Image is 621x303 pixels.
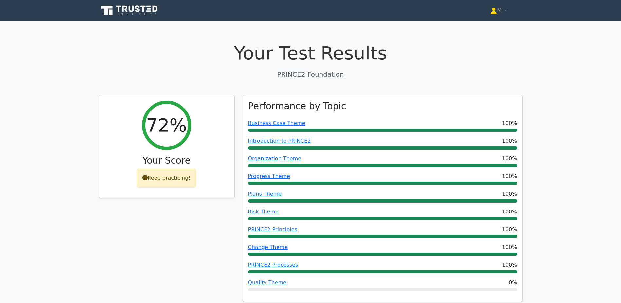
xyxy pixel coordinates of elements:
[248,244,288,250] a: Change Theme
[509,279,517,287] span: 0%
[99,42,523,64] h1: Your Test Results
[502,155,517,163] span: 100%
[248,155,301,162] a: Organization Theme
[248,209,279,215] a: Risk Theme
[248,101,346,112] h3: Performance by Topic
[137,169,196,188] div: Keep practicing!
[248,191,282,197] a: Plans Theme
[502,119,517,127] span: 100%
[502,226,517,233] span: 100%
[248,279,286,286] a: Quality Theme
[248,120,305,126] a: Business Case Theme
[248,173,290,179] a: Progress Theme
[502,261,517,269] span: 100%
[146,114,187,136] h2: 72%
[502,190,517,198] span: 100%
[248,262,298,268] a: PRINCE2 Processes
[502,172,517,180] span: 100%
[502,208,517,216] span: 100%
[502,137,517,145] span: 100%
[248,226,298,232] a: PRINCE2 Principles
[248,138,311,144] a: Introduction to PRINCE2
[104,155,229,166] h3: Your Score
[502,243,517,251] span: 100%
[475,4,522,17] a: Mj
[99,70,523,79] p: PRINCE2 Foundation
